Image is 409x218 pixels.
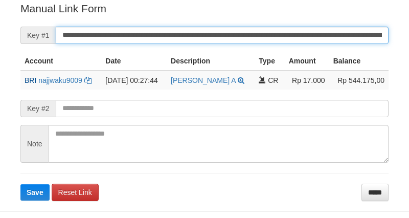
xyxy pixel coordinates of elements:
[25,76,36,84] span: BRI
[84,76,92,84] a: Copy najjwaku9009 to clipboard
[329,52,389,71] th: Balance
[101,52,167,71] th: Date
[20,52,101,71] th: Account
[20,184,50,201] button: Save
[285,52,329,71] th: Amount
[58,188,92,197] span: Reset Link
[285,71,329,90] td: Rp 17.000
[20,125,49,163] span: Note
[27,188,43,197] span: Save
[20,1,389,16] p: Manual Link Form
[20,27,56,44] span: Key #1
[255,52,284,71] th: Type
[268,76,278,84] span: CR
[171,76,236,84] a: [PERSON_NAME] A
[167,52,255,71] th: Description
[38,76,82,84] a: najjwaku9009
[52,184,99,201] a: Reset Link
[20,100,56,117] span: Key #2
[329,71,389,90] td: Rp 544.175,00
[101,71,167,90] td: [DATE] 00:27:44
